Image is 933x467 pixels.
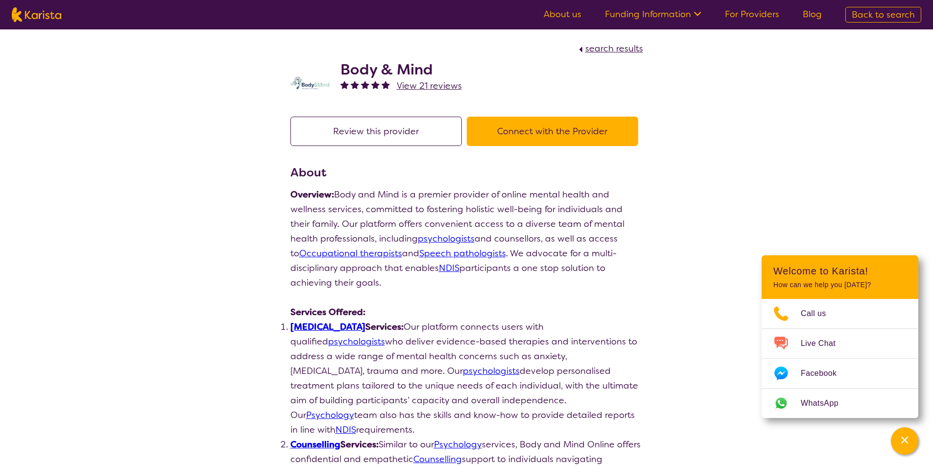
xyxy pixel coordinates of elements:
a: Review this provider [290,125,467,137]
strong: Services: [290,439,379,450]
img: fullstar [340,80,349,89]
button: Connect with the Provider [467,117,638,146]
a: Occupational therapists [299,247,402,259]
span: Back to search [852,9,915,21]
h2: Body & Mind [340,61,462,78]
img: qmpolprhjdhzpcuekzqg.svg [290,76,330,89]
span: WhatsApp [801,396,850,411]
h2: Welcome to Karista! [773,265,907,277]
a: [MEDICAL_DATA] [290,321,365,333]
span: View 21 reviews [397,80,462,92]
span: search results [585,43,643,54]
p: Body and Mind is a premier provider of online mental health and wellness services, committed to f... [290,187,643,290]
a: NDIS [335,424,356,436]
img: Karista logo [12,7,61,22]
a: For Providers [725,8,779,20]
a: View 21 reviews [397,78,462,93]
li: Our platform connects users with qualified who deliver evidence-based therapies and interventions... [290,320,643,437]
strong: Overview: [290,189,334,200]
a: Back to search [845,7,921,23]
a: Speech pathologists [419,247,506,259]
span: Live Chat [801,336,847,351]
span: Call us [801,306,838,321]
a: About us [544,8,581,20]
a: psychologists [463,365,520,377]
span: Facebook [801,366,848,381]
a: NDIS [439,262,459,274]
img: fullstar [361,80,369,89]
img: fullstar [351,80,359,89]
strong: Services: [290,321,404,333]
a: Connect with the Provider [467,125,643,137]
a: search results [576,43,643,54]
strong: Services Offered: [290,306,365,318]
button: Review this provider [290,117,462,146]
a: Psychology [306,409,354,421]
div: Channel Menu [762,255,918,418]
a: Counselling [413,453,462,465]
a: psychologists [418,233,475,245]
a: Funding Information [605,8,701,20]
a: Psychology [434,439,482,450]
a: psychologists [328,336,385,347]
img: fullstar [382,80,390,89]
ul: Choose channel [762,299,918,418]
p: How can we help you [DATE]? [773,281,907,289]
button: Channel Menu [891,427,918,455]
img: fullstar [371,80,380,89]
a: Counselling [290,439,340,450]
h3: About [290,164,643,181]
a: Blog [803,8,822,20]
a: Web link opens in a new tab. [762,389,918,418]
